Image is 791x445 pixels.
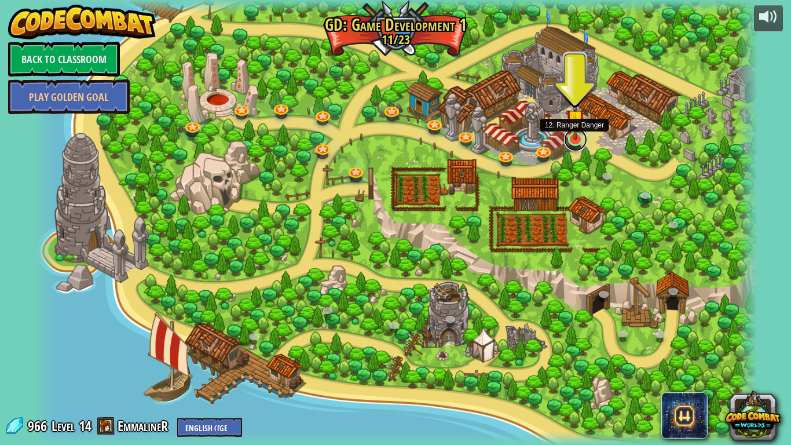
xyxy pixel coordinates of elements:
[8,5,156,39] img: CodeCombat - Learn how to code by playing a game
[754,5,783,32] button: Adjust volume
[8,79,130,114] a: Play Golden Goal
[28,417,50,435] span: 966
[566,97,584,140] img: level-banner-started.png
[52,417,75,436] span: Level
[118,417,171,435] a: EmmalineR
[8,42,120,76] a: Back to Classroom
[79,417,91,435] span: 14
